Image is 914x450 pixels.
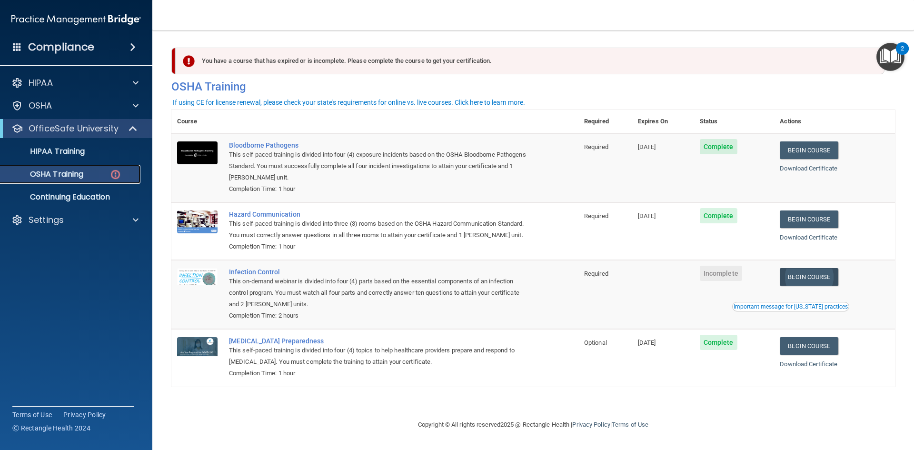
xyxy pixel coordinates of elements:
[584,339,607,346] span: Optional
[780,141,838,159] a: Begin Course
[229,276,531,310] div: This on-demand webinar is divided into four (4) parts based on the essential components of an inf...
[780,210,838,228] a: Begin Course
[171,110,223,133] th: Course
[12,410,52,420] a: Terms of Use
[359,410,707,440] div: Copyright © All rights reserved 2025 @ Rectangle Health | |
[229,337,531,345] a: [MEDICAL_DATA] Preparedness
[171,98,527,107] button: If using CE for license renewal, please check your state's requirements for online vs. live cours...
[584,143,608,150] span: Required
[29,214,64,226] p: Settings
[780,165,837,172] a: Download Certificate
[700,266,742,281] span: Incomplete
[229,141,531,149] a: Bloodborne Pathogens
[229,183,531,195] div: Completion Time: 1 hour
[638,212,656,220] span: [DATE]
[11,100,139,111] a: OSHA
[700,139,737,154] span: Complete
[175,48,884,74] div: You have a course that has expired or is incomplete. Please complete the course to get your certi...
[29,77,53,89] p: HIPAA
[734,304,848,310] div: Important message for [US_STATE] practices
[632,110,694,133] th: Expires On
[578,110,632,133] th: Required
[29,100,52,111] p: OSHA
[780,268,838,286] a: Begin Course
[732,302,849,311] button: Read this if you are a dental practitioner in the state of CA
[780,337,838,355] a: Begin Course
[171,80,895,93] h4: OSHA Training
[11,77,139,89] a: HIPAA
[901,49,904,61] div: 2
[12,423,90,433] span: Ⓒ Rectangle Health 2024
[229,368,531,379] div: Completion Time: 1 hour
[173,99,525,106] div: If using CE for license renewal, please check your state's requirements for online vs. live cours...
[780,234,837,241] a: Download Certificate
[774,110,895,133] th: Actions
[229,210,531,218] a: Hazard Communication
[638,339,656,346] span: [DATE]
[6,147,85,156] p: HIPAA Training
[6,170,83,179] p: OSHA Training
[229,268,531,276] a: Infection Control
[28,40,94,54] h4: Compliance
[63,410,106,420] a: Privacy Policy
[11,10,141,29] img: PMB logo
[11,214,139,226] a: Settings
[700,335,737,350] span: Complete
[229,241,531,252] div: Completion Time: 1 hour
[876,43,904,71] button: Open Resource Center, 2 new notifications
[229,345,531,368] div: This self-paced training is divided into four (4) topics to help healthcare providers prepare and...
[229,218,531,241] div: This self-paced training is divided into three (3) rooms based on the OSHA Hazard Communication S...
[109,169,121,180] img: danger-circle.6113f641.png
[700,208,737,223] span: Complete
[638,143,656,150] span: [DATE]
[29,123,119,134] p: OfficeSafe University
[780,360,837,368] a: Download Certificate
[183,55,195,67] img: exclamation-circle-solid-danger.72ef9ffc.png
[229,149,531,183] div: This self-paced training is divided into four (4) exposure incidents based on the OSHA Bloodborne...
[612,421,648,428] a: Terms of Use
[584,212,608,220] span: Required
[6,192,136,202] p: Continuing Education
[584,270,608,277] span: Required
[11,123,138,134] a: OfficeSafe University
[229,310,531,321] div: Completion Time: 2 hours
[572,421,610,428] a: Privacy Policy
[694,110,775,133] th: Status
